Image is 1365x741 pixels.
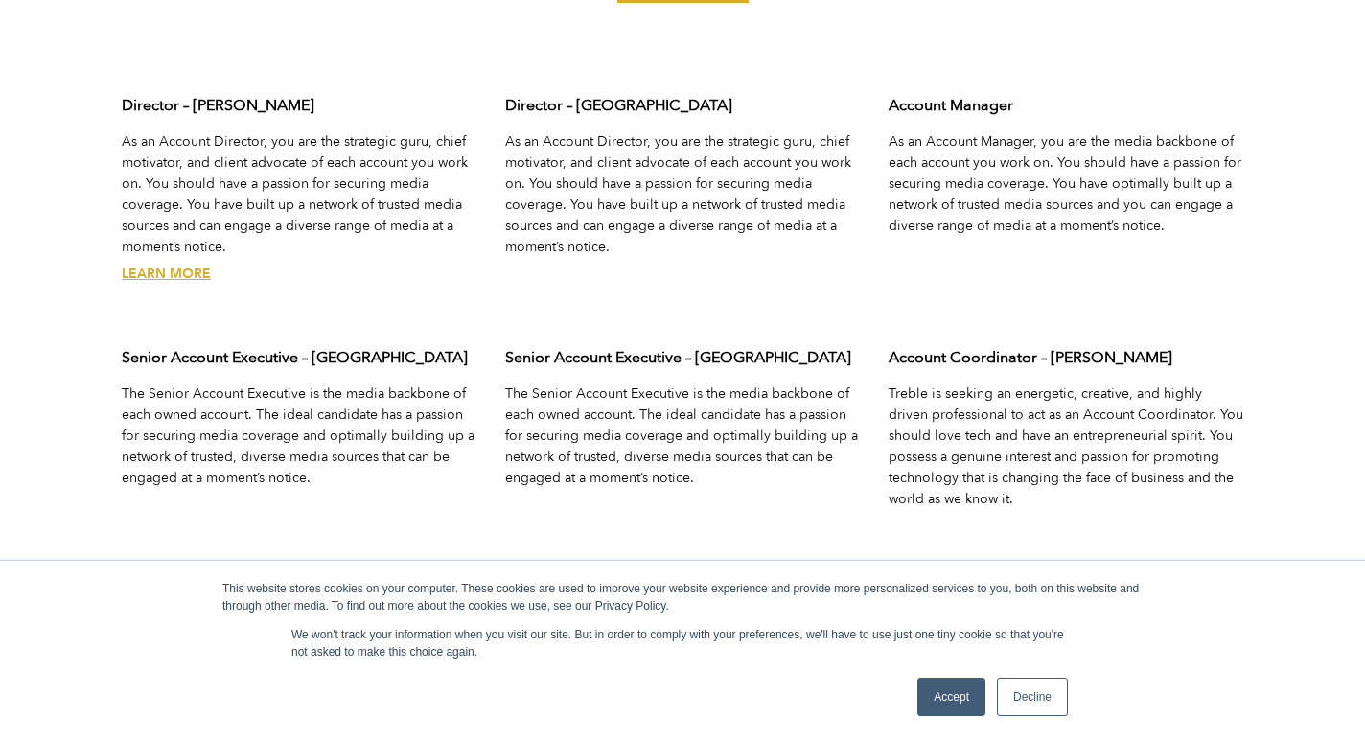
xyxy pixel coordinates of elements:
[505,383,860,489] p: The Senior Account Executive is the media backbone of each owned account. The ideal candidate has...
[222,580,1143,614] div: This website stores cookies on your computer. These cookies are used to improve your website expe...
[889,383,1243,510] p: Treble is seeking an energetic, creative, and highly driven professional to act as an Account Coo...
[122,131,476,258] p: As an Account Director, you are the strategic guru, chief motivator, and client advocate of each ...
[291,626,1074,660] p: We won't track your information when you visit our site. But in order to comply with your prefere...
[505,95,860,116] h3: Director – [GEOGRAPHIC_DATA]
[122,95,476,116] h3: Director – [PERSON_NAME]
[889,131,1243,237] p: As an Account Manager, you are the media backbone of each account you work on. You should have a ...
[889,347,1243,368] h3: Account Coordinator – [PERSON_NAME]
[505,131,860,258] p: As an Account Director, you are the strategic guru, chief motivator, and client advocate of each ...
[997,678,1068,716] a: Decline
[505,347,860,368] h3: Senior Account Executive – [GEOGRAPHIC_DATA]
[917,678,985,716] a: Accept
[122,265,211,283] a: Director – Austin
[122,383,476,489] p: The Senior Account Executive is the media backbone of each owned account. The ideal candidate has...
[889,95,1243,116] h3: Account Manager
[122,347,476,368] h3: Senior Account Executive – [GEOGRAPHIC_DATA]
